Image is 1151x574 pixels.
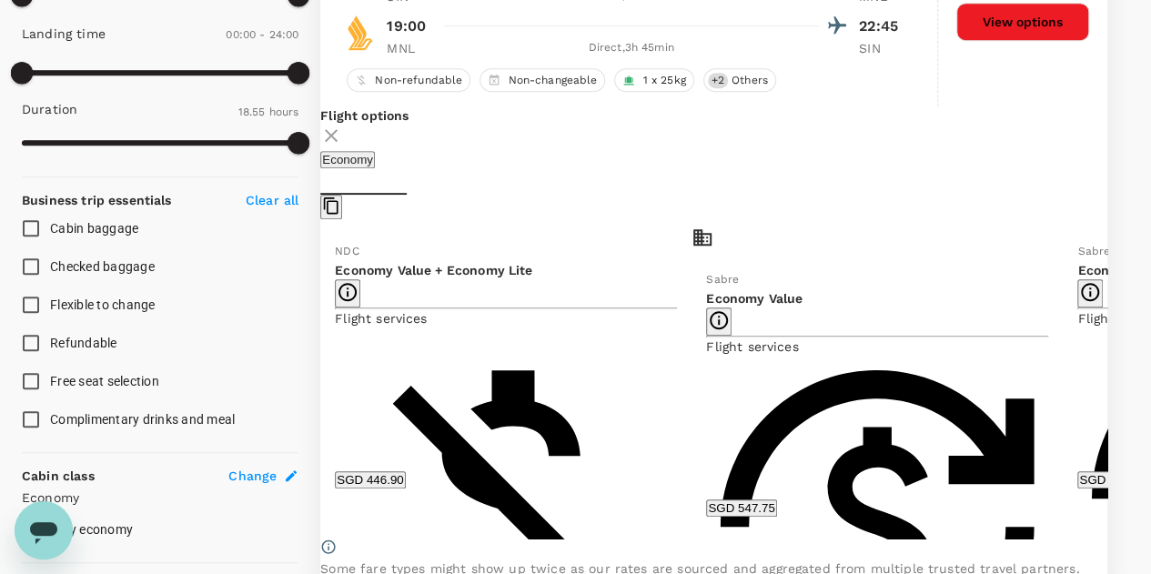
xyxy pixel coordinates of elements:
span: Flexible to change [50,297,156,312]
button: Economy [320,151,375,168]
p: Economy Value [706,289,1048,307]
p: SIN [859,39,904,57]
strong: Business trip essentials [22,193,172,207]
p: Economy Value + Economy Lite [335,261,677,279]
button: SGD 547.75 [1077,471,1147,488]
p: Flight options [320,106,1107,125]
button: View options [956,3,1089,41]
span: Flight services [335,311,427,326]
span: Flight services [706,339,798,354]
span: 00:00 - 24:00 [226,28,298,41]
div: Direct , 3h 45min [443,39,819,57]
p: 19:00 [387,15,426,37]
p: Landing time [22,25,106,43]
div: Non-changeable [480,68,605,92]
span: Only economy [50,522,133,537]
span: 18.55 hours [238,106,299,118]
span: Cabin baggage [50,221,138,236]
button: SGD 446.90 [335,471,405,488]
span: Refundable [50,336,117,350]
span: Corporate rate [713,238,794,251]
span: Others [724,73,775,88]
span: NDC [335,245,358,257]
span: + 2 [708,73,728,88]
strong: Cabin class [22,468,95,483]
span: Change [228,467,277,485]
p: MNL [387,39,432,57]
button: SGD 547.75 [706,499,776,517]
span: Sabre [1077,245,1110,257]
img: SQ [342,15,379,51]
span: Non-changeable [500,73,604,88]
div: +2Others [703,68,776,92]
p: Economy [22,488,298,507]
p: Clear all [246,191,298,209]
span: Complimentary drinks and meal [50,412,235,427]
span: Checked baggage [50,259,155,274]
span: Non-refundable [368,73,469,88]
div: 1 x 25kg [614,68,693,92]
p: Duration [22,100,77,118]
span: Sabre [706,273,739,286]
span: 1 x 25kg [635,73,692,88]
span: Free seat selection [50,374,159,388]
iframe: Button to launch messaging window [15,501,73,559]
p: 22:45 [859,15,904,37]
div: Non-refundable [347,68,470,92]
